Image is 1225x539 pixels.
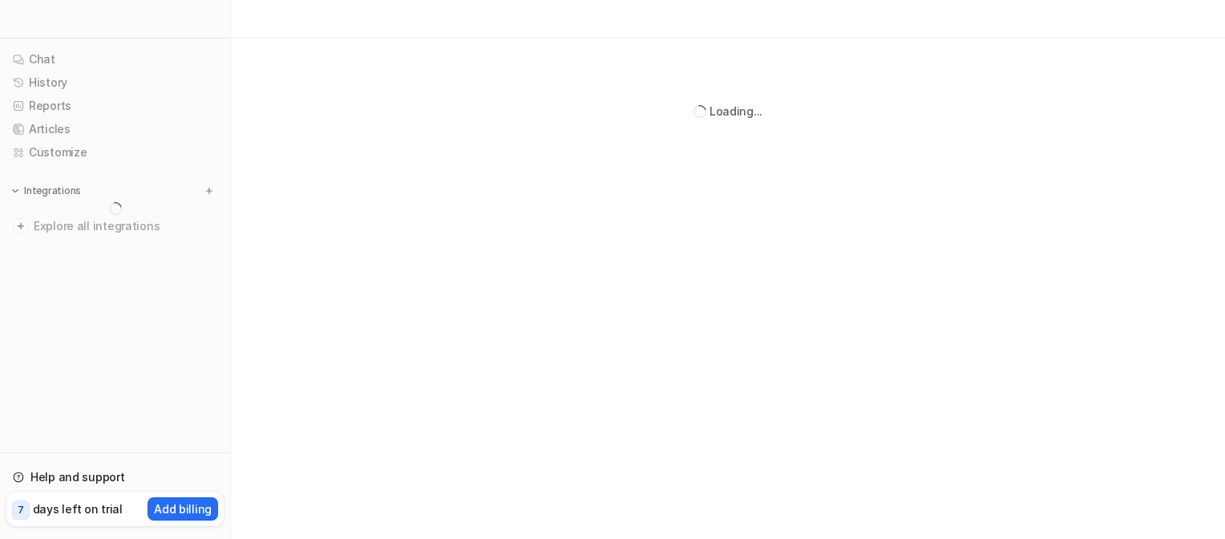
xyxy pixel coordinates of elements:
img: menu_add.svg [204,185,215,197]
img: explore all integrations [13,218,29,234]
p: 7 [18,503,24,517]
a: Articles [6,118,224,140]
button: Add billing [148,497,218,521]
a: Explore all integrations [6,215,224,237]
a: Customize [6,141,224,164]
a: Chat [6,48,224,71]
p: Add billing [154,500,212,517]
button: Integrations [6,183,86,199]
a: History [6,71,224,94]
div: Loading... [710,103,762,120]
p: Integrations [24,184,81,197]
a: Reports [6,95,224,117]
p: days left on trial [33,500,123,517]
span: Explore all integrations [34,213,217,239]
img: expand menu [10,185,21,197]
a: Help and support [6,466,224,488]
